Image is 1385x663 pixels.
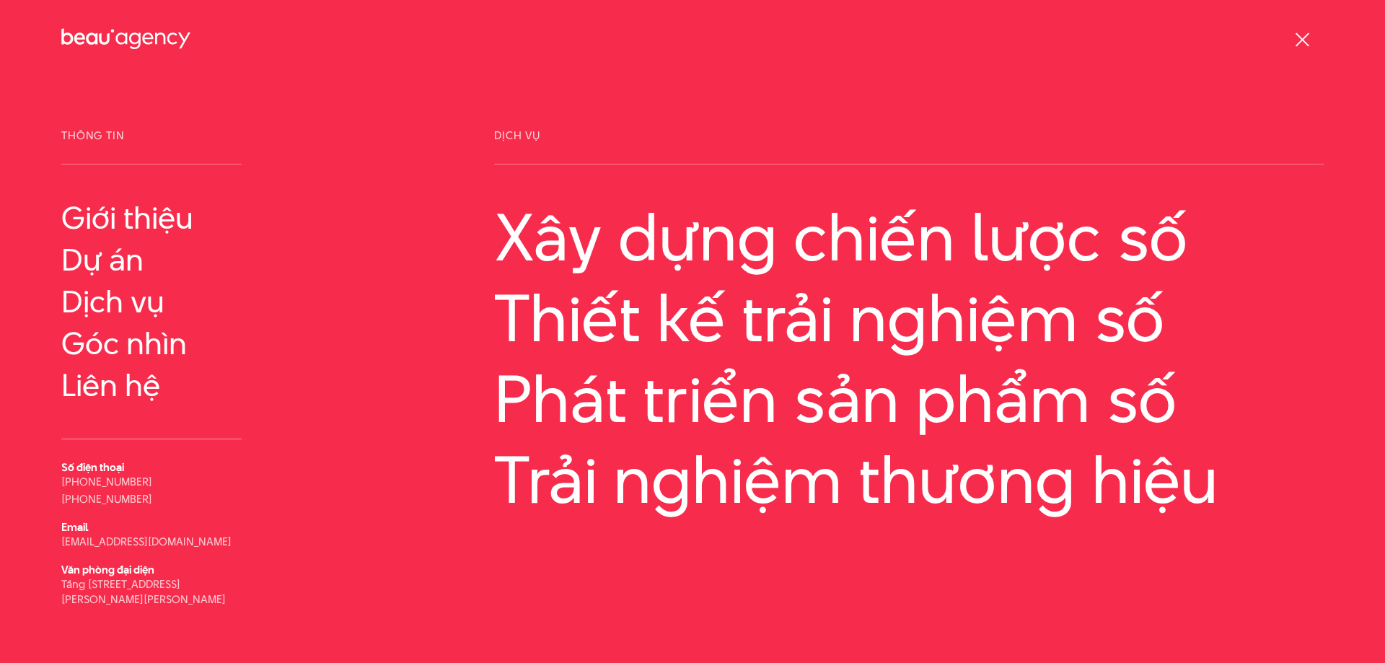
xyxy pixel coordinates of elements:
a: Trải nghiệm thương hiệu [494,443,1324,517]
a: [PHONE_NUMBER] [61,474,152,489]
p: Tầng [STREET_ADDRESS][PERSON_NAME][PERSON_NAME] [61,576,242,607]
b: Số điện thoại [61,460,124,475]
a: Xây dựng chiến lược số [494,201,1324,274]
a: Phát triển sản phẩm số [494,362,1324,436]
a: Giới thiệu [61,201,242,235]
a: Góc nhìn [61,326,242,361]
span: Thông tin [61,130,242,164]
a: [PHONE_NUMBER] [61,491,152,506]
a: Dịch vụ [61,284,242,319]
b: Email [61,519,88,535]
span: Dịch vụ [494,130,1324,164]
a: Liên hệ [61,368,242,403]
b: Văn phòng đại diện [61,562,154,577]
a: Thiết kế trải nghiệm số [494,281,1324,355]
a: [EMAIL_ADDRESS][DOMAIN_NAME] [61,534,232,549]
a: Dự án [61,242,242,277]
